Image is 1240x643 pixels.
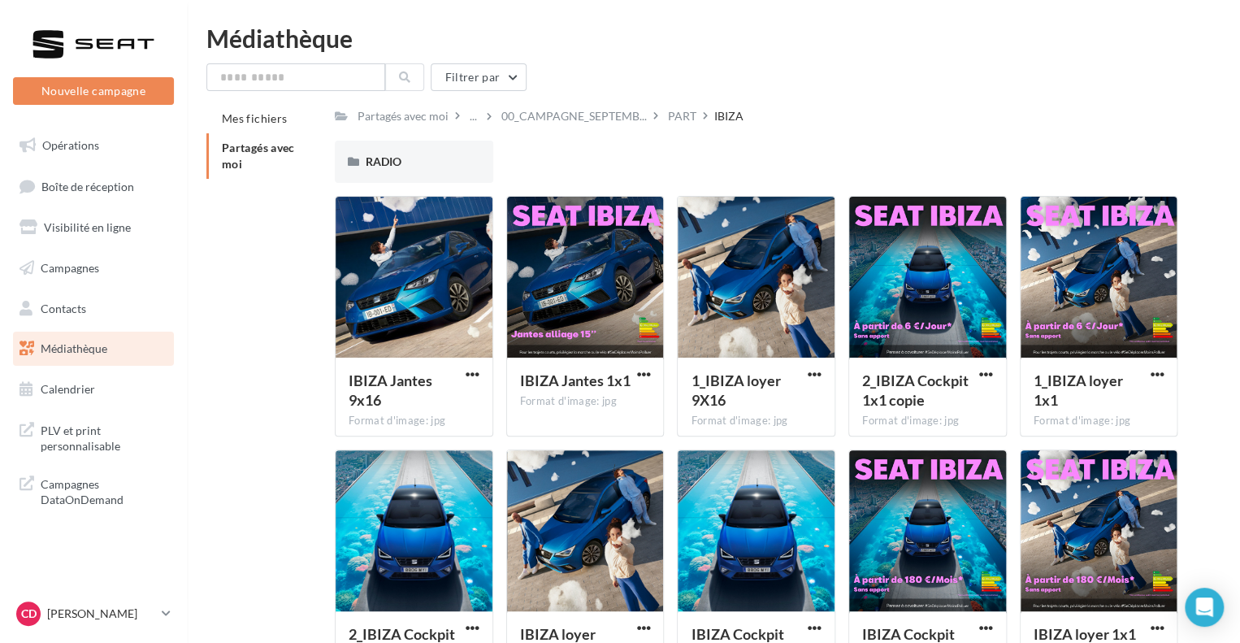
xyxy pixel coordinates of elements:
[691,371,780,409] span: 1_IBIZA loyer 9X16
[21,606,37,622] span: CD
[1185,588,1224,627] div: Open Intercom Messenger
[714,108,744,124] div: IBIZA
[1034,414,1164,428] div: Format d'image: jpg
[47,606,155,622] p: [PERSON_NAME]
[862,371,969,409] span: 2_IBIZA Cockpit 1x1 copie
[10,211,177,245] a: Visibilité en ligne
[44,220,131,234] span: Visibilité en ligne
[222,141,295,171] span: Partagés avec moi
[13,598,174,629] a: CD [PERSON_NAME]
[41,301,86,315] span: Contacts
[41,382,95,396] span: Calendrier
[10,251,177,285] a: Campagnes
[41,179,134,193] span: Boîte de réception
[10,292,177,326] a: Contacts
[41,261,99,275] span: Campagnes
[10,413,177,461] a: PLV et print personnalisable
[13,77,174,105] button: Nouvelle campagne
[520,371,631,389] span: IBIZA Jantes 1x1
[349,371,432,409] span: IBIZA Jantes 9x16
[10,128,177,163] a: Opérations
[10,467,177,515] a: Campagnes DataOnDemand
[42,138,99,152] span: Opérations
[501,108,647,124] span: 00_CAMPAGNE_SEPTEMB...
[10,169,177,204] a: Boîte de réception
[520,394,651,409] div: Format d'image: jpg
[206,26,1220,50] div: Médiathèque
[862,414,993,428] div: Format d'image: jpg
[349,414,479,428] div: Format d'image: jpg
[41,473,167,508] span: Campagnes DataOnDemand
[41,419,167,454] span: PLV et print personnalisable
[41,341,107,355] span: Médiathèque
[358,108,449,124] div: Partagés avec moi
[668,108,696,124] div: PART
[366,154,401,168] span: RADIO
[466,105,480,128] div: ...
[691,414,822,428] div: Format d'image: jpg
[1034,371,1123,409] span: 1_IBIZA loyer 1x1
[10,372,177,406] a: Calendrier
[10,332,177,366] a: Médiathèque
[431,63,527,91] button: Filtrer par
[222,111,287,125] span: Mes fichiers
